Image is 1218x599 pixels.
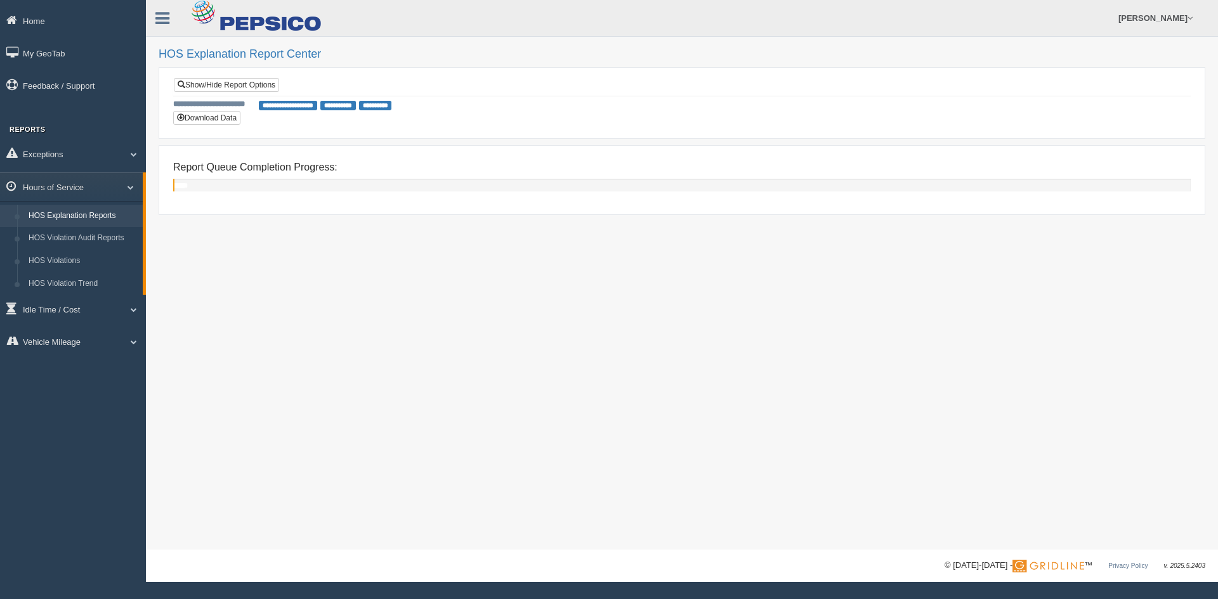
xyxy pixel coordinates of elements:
a: HOS Explanation Reports [23,205,143,228]
div: © [DATE]-[DATE] - ™ [945,559,1205,572]
button: Download Data [173,111,240,125]
a: HOS Violation Audit Reports [23,227,143,250]
a: Privacy Policy [1108,562,1148,569]
h4: Report Queue Completion Progress: [173,162,1191,173]
h2: HOS Explanation Report Center [159,48,1205,61]
span: v. 2025.5.2403 [1164,562,1205,569]
a: HOS Violation Trend [23,273,143,295]
a: HOS Violations [23,250,143,273]
a: Show/Hide Report Options [174,78,279,92]
img: Gridline [1012,560,1084,572]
